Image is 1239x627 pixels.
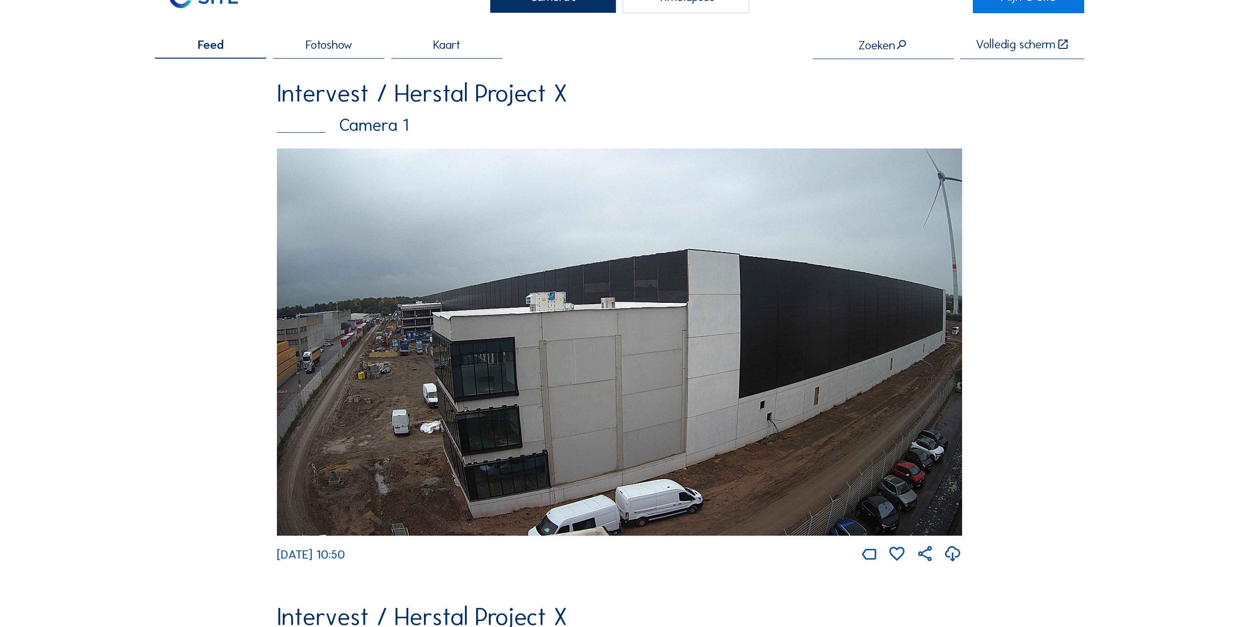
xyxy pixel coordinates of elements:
[433,39,461,51] span: Kaart
[198,39,224,51] span: Feed
[277,148,962,536] img: Image
[277,547,345,562] span: [DATE] 10:50
[976,38,1055,51] div: Volledig scherm
[277,81,962,105] div: Intervest / Herstal Project X
[277,117,962,134] div: Camera 1
[306,39,352,51] span: Fotoshow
